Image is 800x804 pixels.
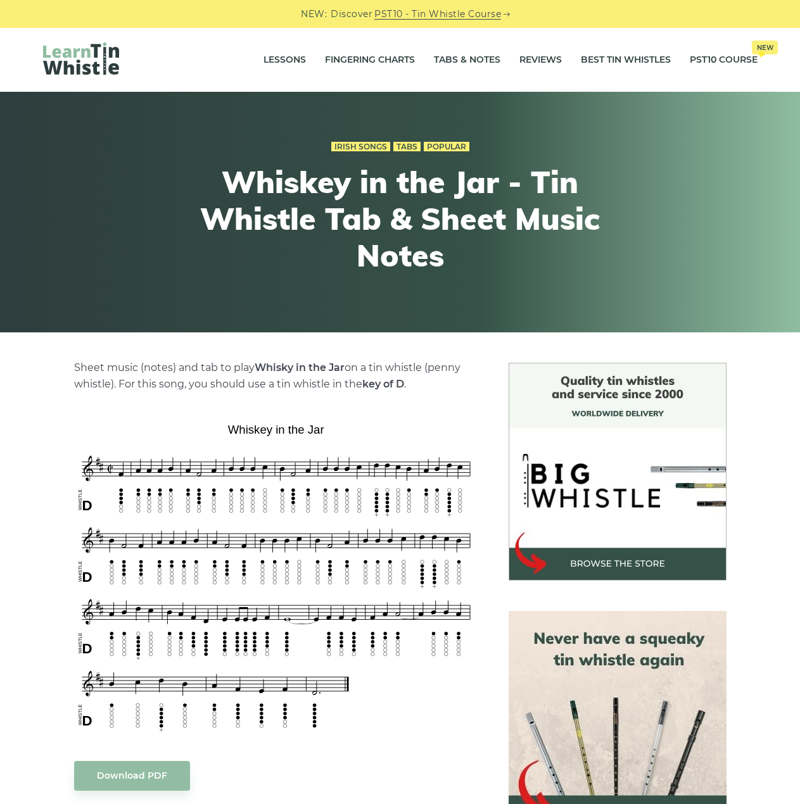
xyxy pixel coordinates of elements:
strong: Whisky in the Jar [255,361,345,374]
a: Popular [424,142,469,152]
img: Whiskey in the Jar Tin Whistle Tab & Sheet Music [74,418,478,735]
a: Download PDF [74,761,190,791]
a: PST10 CourseNew [690,44,758,76]
h1: Whiskey in the Jar - Tin Whistle Tab & Sheet Music Notes [167,164,633,273]
a: Best Tin Whistles [581,44,671,76]
a: Tabs [393,142,421,152]
a: Tabs & Notes [434,44,500,76]
img: LearnTinWhistle.com [43,42,119,75]
a: Fingering Charts [325,44,415,76]
strong: key of D [362,378,404,390]
span: New [752,41,778,54]
p: Sheet music (notes) and tab to play on a tin whistle (penny whistle). For this song, you should u... [74,360,478,393]
img: BigWhistle Tin Whistle Store [509,363,727,581]
a: Lessons [263,44,306,76]
a: Reviews [519,44,562,76]
a: Irish Songs [331,142,390,152]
